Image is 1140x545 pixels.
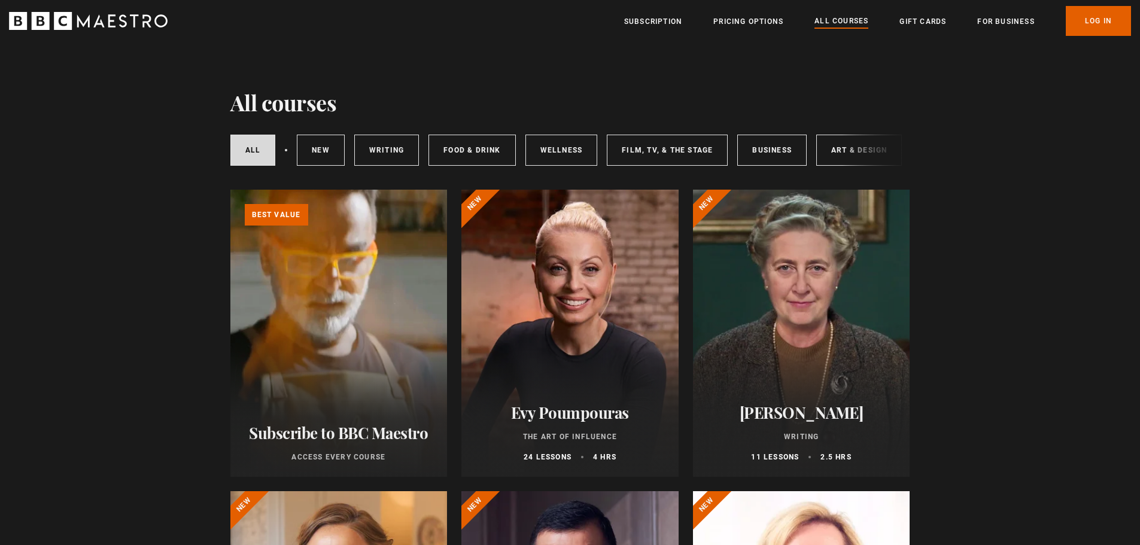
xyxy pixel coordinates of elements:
a: Pricing Options [713,16,783,28]
a: Evy Poumpouras The Art of Influence 24 lessons 4 hrs New [461,190,679,477]
p: 24 lessons [524,452,571,462]
a: All Courses [814,15,868,28]
nav: Primary [624,6,1131,36]
h2: [PERSON_NAME] [707,403,896,422]
a: For business [977,16,1034,28]
a: New [297,135,345,166]
a: Food & Drink [428,135,515,166]
p: 11 lessons [751,452,799,462]
a: Art & Design [816,135,902,166]
a: Film, TV, & The Stage [607,135,728,166]
h1: All courses [230,90,337,115]
p: 2.5 hrs [820,452,851,462]
a: All [230,135,276,166]
a: Gift Cards [899,16,946,28]
a: Log In [1066,6,1131,36]
h2: Evy Poumpouras [476,403,664,422]
a: Wellness [525,135,598,166]
a: Business [737,135,807,166]
p: Writing [707,431,896,442]
a: Subscription [624,16,682,28]
a: Writing [354,135,419,166]
p: 4 hrs [593,452,616,462]
p: Best value [245,204,308,226]
svg: BBC Maestro [9,12,168,30]
a: [PERSON_NAME] Writing 11 lessons 2.5 hrs New [693,190,910,477]
p: The Art of Influence [476,431,664,442]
